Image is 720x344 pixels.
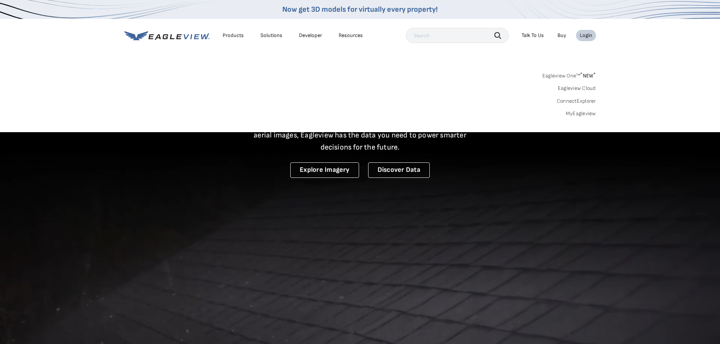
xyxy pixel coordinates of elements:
div: Solutions [260,32,282,39]
div: Login [580,32,592,39]
a: Eagleview One™*NEW* [542,70,596,79]
div: Products [223,32,244,39]
div: Resources [339,32,363,39]
p: A new era starts here. Built on more than 3.5 billion high-resolution aerial images, Eagleview ha... [245,117,476,153]
a: Eagleview Cloud [558,85,596,92]
div: Talk To Us [522,32,544,39]
a: Buy [557,32,566,39]
a: Discover Data [368,162,430,178]
input: Search [406,28,509,43]
a: Now get 3D models for virtually every property! [282,5,438,14]
a: MyEagleview [566,110,596,117]
a: Developer [299,32,322,39]
span: NEW [580,73,596,79]
a: Explore Imagery [290,162,359,178]
a: ConnectExplorer [557,98,596,105]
